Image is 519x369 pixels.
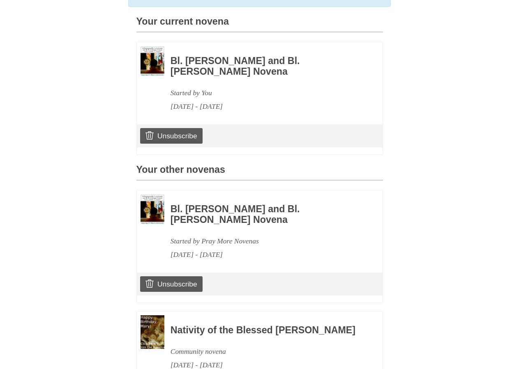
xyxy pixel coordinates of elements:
h3: Nativity of the Blessed [PERSON_NAME] [171,325,360,336]
h3: Bl. [PERSON_NAME] and Bl. [PERSON_NAME] Novena [171,56,360,77]
img: Novena image [141,46,164,76]
a: Unsubscribe [140,276,202,292]
h3: Your other novenas [136,165,383,181]
div: Started by Pray More Novenas [171,234,360,248]
img: Novena image [141,195,164,225]
h3: Your current novena [136,16,383,32]
div: Community novena [171,345,360,358]
a: Unsubscribe [140,128,202,144]
img: Novena image [141,315,164,349]
div: Started by You [171,86,360,100]
h3: Bl. [PERSON_NAME] and Bl. [PERSON_NAME] Novena [171,204,360,225]
div: [DATE] - [DATE] [171,248,360,261]
div: [DATE] - [DATE] [171,100,360,113]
